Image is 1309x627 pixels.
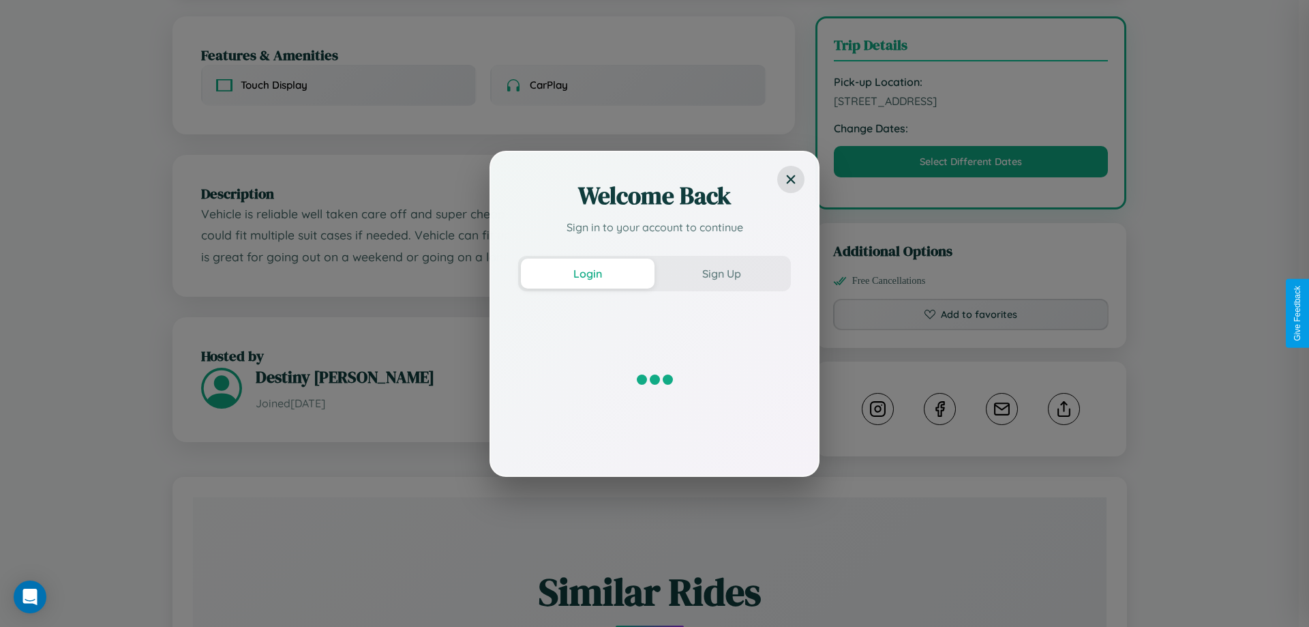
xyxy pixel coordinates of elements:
div: Give Feedback [1293,286,1302,341]
button: Sign Up [654,259,788,289]
h2: Welcome Back [518,179,791,212]
div: Open Intercom Messenger [14,581,46,613]
button: Login [521,259,654,289]
p: Sign in to your account to continue [518,219,791,235]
